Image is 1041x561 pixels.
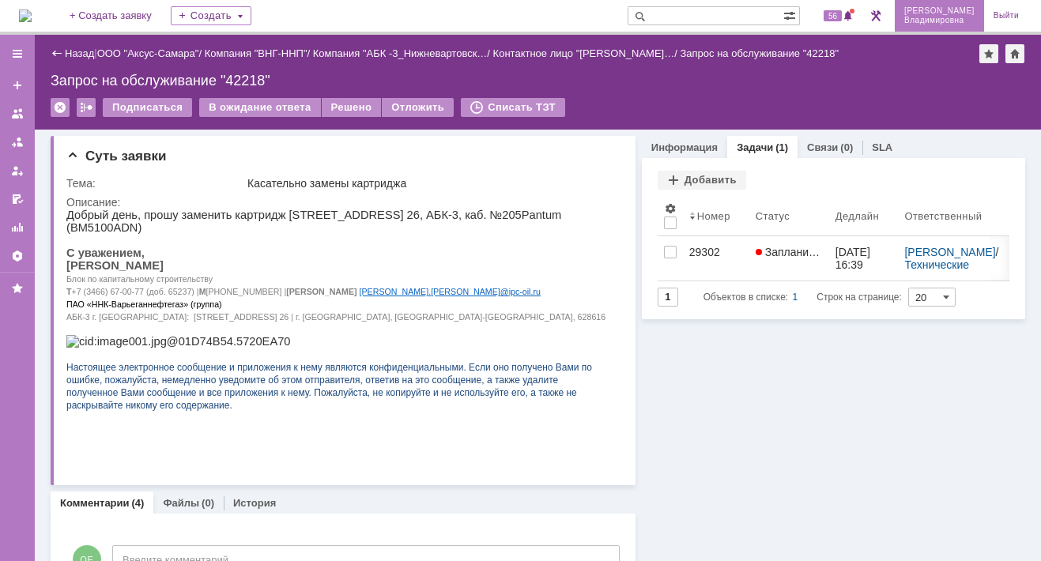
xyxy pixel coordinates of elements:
span: [PERSON_NAME] [364,60,434,70]
th: Номер [683,196,749,236]
span: @ [434,78,443,88]
b: [PERSON_NAME] [220,78,290,88]
th: Статус [749,196,829,236]
div: Сделать домашней страницей [1005,44,1024,63]
a: Компания "АБК -3_Нижневартовск… [313,47,488,59]
div: 29302 [689,246,743,258]
a: Создать заявку [5,73,30,98]
a: Перейти в интерфейс администратора [866,6,885,25]
a: Контактное лицо "[PERSON_NAME]… [493,47,675,59]
span: Суть заявки [66,149,166,164]
div: (0) [202,497,214,509]
span: Настройки [664,202,677,215]
a: Информация [651,141,718,153]
div: / [493,47,681,59]
span: Владимировна [904,16,975,25]
a: Заявки в моей ответственности [5,130,30,155]
div: / [97,47,205,59]
span: Email отправителя: [PERSON_NAME][EMAIL_ADDRESS][DOMAIN_NAME] [16,270,334,281]
div: Номер [697,210,730,222]
a: [EMAIL_ADDRESS][DOMAIN_NAME] [58,141,301,157]
div: / [313,47,493,59]
span: 56 [824,10,842,21]
a: 29302 [683,236,749,280]
a: Мои согласования [5,186,30,212]
a: Настройки [5,243,30,269]
a: Заявки на командах [5,101,30,126]
a: Перейти на домашнюю страницу [19,9,32,22]
a: Технические специалисты 2-й линии (инженеры) [904,258,998,296]
div: Запрос на обслуживание "42218" [680,47,839,59]
span: 88005501517 (доб. 206) [26,127,153,140]
div: Добавить в избранное [979,44,998,63]
a: [PERSON_NAME].[PERSON_NAME]@ipc-oil.ru [293,60,474,70]
span: . [362,78,364,88]
a: Связи [807,141,838,153]
div: Удалить [51,98,70,117]
span: 88005501517 (доб. 206) [26,94,153,107]
span: ipc [443,60,454,70]
span: ru [466,60,473,70]
th: Ответственный [898,196,1012,236]
span: - [453,60,456,70]
span: [PERSON_NAME] [904,6,975,16]
span: . [362,60,364,70]
span: +7 (3466) 67-00-77 (доб. 65237) | [PHONE_NUMBER] | [6,60,291,70]
div: Статус [756,210,790,222]
div: Описание: [66,196,617,209]
div: (1) [775,141,788,153]
div: / [205,47,313,59]
div: | [94,47,96,58]
div: [DATE] 16:39 [835,246,873,271]
a: Файлы [163,497,199,509]
i: Строк на странице: [703,288,902,307]
b: [PERSON_NAME] [220,60,290,70]
a: [PERSON_NAME] [904,246,995,258]
span: Запланирована [756,246,846,258]
span: - [453,78,456,88]
span: Расширенный поиск [783,7,799,22]
div: Касательно замены картриджа [247,177,614,190]
a: [EMAIL_ADDRESS][DOMAIN_NAME] [58,108,301,124]
div: Запрос на обслуживание "42218" [51,73,1025,88]
div: Работа с массовостью [77,98,96,117]
div: (0) [840,141,853,153]
span: @ [434,60,443,70]
a: Задачи [737,141,773,153]
div: Создать [171,6,251,25]
div: Тема: [66,177,244,190]
a: Мои заявки [5,158,30,183]
span: . [465,78,467,88]
div: 1 [793,288,798,307]
a: ООО "Аксус-Самара" [97,47,199,59]
a: Комментарии [60,497,130,509]
span: +7 (3466) 67-00-77 (доб. 65237) | [PHONE_NUMBER] | [6,78,291,88]
div: Ответственный [904,210,982,222]
div: (4) [132,497,145,509]
b: М [133,60,140,70]
div: / [904,246,1005,271]
a: Назад [65,47,94,59]
div: Дедлайн [835,210,879,222]
a: История [233,497,276,509]
th: Дедлайн [829,196,899,236]
a: Отчеты [5,215,30,240]
a: Компания "ВНГ-ННП" [205,47,307,59]
span: [PERSON_NAME] [293,60,363,70]
a: Запланирована [749,236,829,280]
span: Объектов в списке: [703,292,788,303]
span: oil [456,60,465,70]
a: SLA [872,141,892,153]
a: [DATE] 16:39 [829,236,899,280]
span: . [465,60,467,70]
a: [PERSON_NAME].[PERSON_NAME]@ipc-oil.ru [293,78,474,88]
b: М [133,78,140,88]
img: logo [19,9,32,22]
